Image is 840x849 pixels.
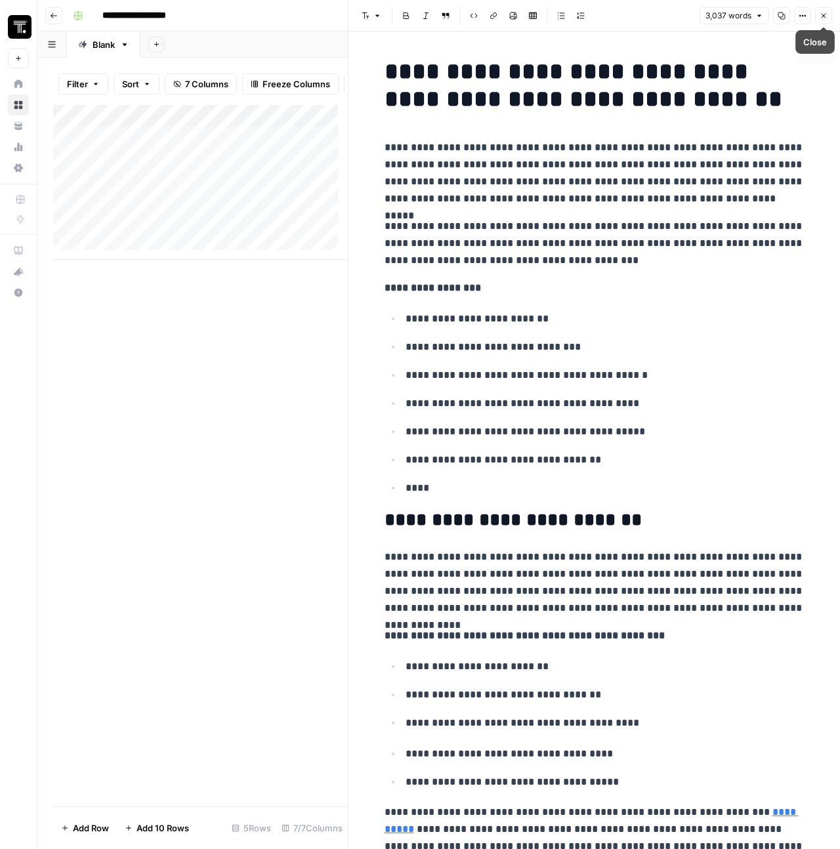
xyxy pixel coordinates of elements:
button: 3,037 words [700,7,769,24]
div: What's new? [9,262,28,281]
a: Settings [8,157,29,178]
a: Home [8,73,29,94]
button: 7 Columns [165,73,237,94]
div: Blank [93,38,115,51]
a: Your Data [8,115,29,136]
button: Filter [58,73,108,94]
img: Thoughtspot Logo [8,15,31,39]
button: Freeze Columns [242,73,339,94]
div: 7/7 Columns [276,818,348,839]
button: Add 10 Rows [117,818,197,839]
button: Workspace: Thoughtspot [8,10,29,43]
span: Sort [122,77,139,91]
a: Blank [67,31,140,58]
span: Add 10 Rows [136,821,189,835]
a: AirOps Academy [8,240,29,261]
button: Add Row [53,818,117,839]
span: Filter [67,77,88,91]
button: Help + Support [8,282,29,303]
button: Sort [114,73,159,94]
div: 5 Rows [226,818,276,839]
span: Add Row [73,821,109,835]
span: 7 Columns [185,77,228,91]
button: What's new? [8,261,29,282]
span: Freeze Columns [262,77,330,91]
a: Browse [8,94,29,115]
span: 3,037 words [705,10,751,22]
a: Usage [8,136,29,157]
